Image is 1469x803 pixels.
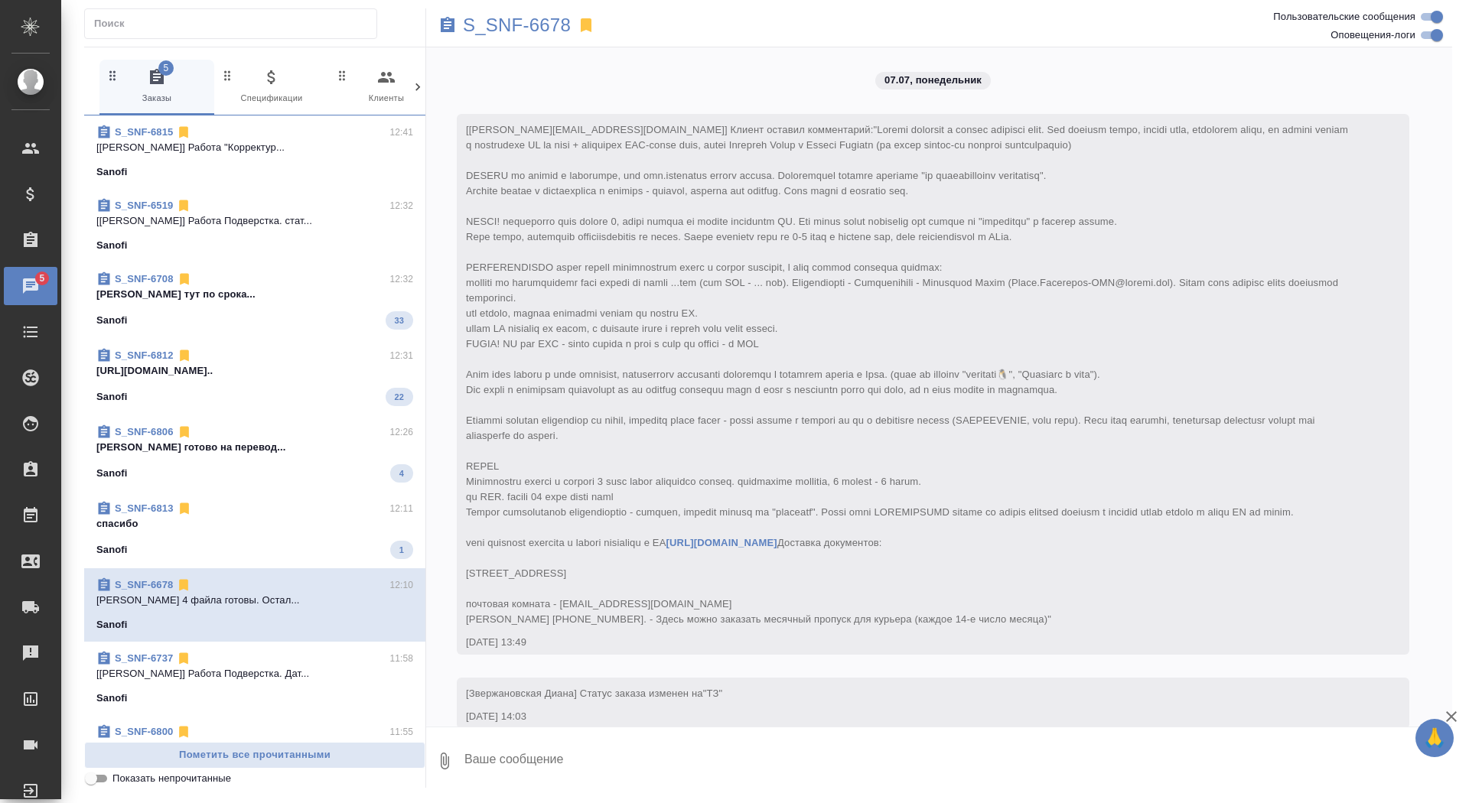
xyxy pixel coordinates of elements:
p: Sanofi [96,617,128,632]
a: S_SNF-6813 [115,502,174,514]
p: 12:41 [389,125,413,140]
span: "ТЗ" [703,688,723,699]
span: [[PERSON_NAME][EMAIL_ADDRESS][DOMAIN_NAME]] Клиент оставил комментарий: [466,124,1351,625]
a: S_SNF-6737 [115,652,173,664]
p: 12:26 [389,424,413,440]
p: Sanofi [96,542,128,558]
p: Sanofi [96,313,128,328]
span: 22 [386,389,413,405]
p: [[PERSON_NAME]] Работа "Корректур... [96,140,413,155]
div: S_SNF-670812:32[PERSON_NAME] тут по срока...Sanofi33 [84,262,425,339]
span: 33 [386,313,413,328]
a: S_SNF-6815 [115,126,173,138]
div: S_SNF-673711:58[[PERSON_NAME]] Работа Подверстка. Дат...Sanofi [84,642,425,715]
svg: Отписаться [176,651,191,666]
p: [[PERSON_NAME]] Работа Подверстка. Дат... [96,666,413,681]
p: [[PERSON_NAME]] Работа Подверстка. стат... [96,213,413,229]
div: S_SNF-667812:10[PERSON_NAME] 4 файла готовы. Остал...Sanofi [84,568,425,642]
p: Sanofi [96,691,128,706]
span: Пользовательские сообщения [1273,9,1415,24]
svg: Отписаться [177,348,192,363]
svg: Отписаться [176,125,191,140]
div: S_SNF-681212:31[URL][DOMAIN_NAME]..Sanofi22 [84,339,425,415]
p: 11:58 [389,651,413,666]
svg: Отписаться [176,198,191,213]
div: S_SNF-681312:11спасибоSanofi1 [84,492,425,568]
svg: Отписаться [177,501,192,516]
a: S_SNF-6806 [115,426,174,437]
span: [Звержановская Диана] Статус заказа изменен на [466,688,722,699]
a: S_SNF-6519 [115,200,173,211]
svg: Отписаться [176,724,191,740]
button: Пометить все прочитанными [84,742,425,769]
span: 5 [30,271,54,286]
svg: Отписаться [176,577,191,593]
p: спасибо [96,516,413,532]
a: [URL][DOMAIN_NAME] [666,537,777,548]
p: Sanofi [96,389,128,405]
a: S_SNF-6812 [115,349,174,361]
a: S_SNF-6708 [115,273,174,284]
p: 12:10 [389,577,413,593]
div: [DATE] 13:49 [466,635,1356,650]
span: Клиенты [335,68,438,106]
a: 5 [4,267,57,305]
svg: Зажми и перетащи, чтобы поменять порядок вкладок [220,68,235,83]
p: Sanofi [96,164,128,180]
div: S_SNF-681512:41[[PERSON_NAME]] Работа "Корректур...Sanofi [84,115,425,189]
p: [PERSON_NAME] 4 файла готовы. Остал... [96,593,413,608]
p: 12:32 [389,198,413,213]
svg: Отписаться [177,424,192,440]
span: 4 [390,466,413,481]
a: S_SNF-6678 [115,579,173,590]
p: Sanofi [96,238,128,253]
button: 🙏 [1415,719,1454,757]
svg: Зажми и перетащи, чтобы поменять порядок вкладок [106,68,120,83]
a: S_SNF-6678 [463,18,571,33]
div: S_SNF-680612:26[PERSON_NAME] готово на перевод...Sanofi4 [84,415,425,492]
input: Поиск [94,13,376,34]
p: [URL][DOMAIN_NAME].. [96,363,413,379]
span: Спецификации [220,68,323,106]
div: S_SNF-680011:55спасибо, забралаSanofi [84,715,425,788]
div: [DATE] 14:03 [466,709,1356,724]
p: Sanofi [96,466,128,481]
span: Пометить все прочитанными [93,746,417,764]
p: 12:32 [389,271,413,287]
span: Оповещения-логи [1331,28,1415,43]
div: S_SNF-651912:32[[PERSON_NAME]] Работа Подверстка. стат...Sanofi [84,189,425,262]
p: 07.07, понедельник [884,73,982,88]
p: спасибо, забрала [96,740,413,755]
span: "Loremi dolorsit a consec adipisci elit. Sed doeiusm tempo, incidi utla, etdolorem aliqu, en admi... [466,124,1351,625]
span: Показать непрочитанные [112,771,231,786]
span: Заказы [106,68,208,106]
p: 11:55 [389,724,413,740]
svg: Отписаться [177,271,192,287]
p: 12:11 [389,501,413,516]
span: 🙏 [1422,722,1448,754]
p: 12:31 [389,348,413,363]
svg: Зажми и перетащи, чтобы поменять порядок вкладок [335,68,350,83]
p: [PERSON_NAME] тут по срока... [96,287,413,302]
a: S_SNF-6800 [115,726,173,737]
span: 5 [158,60,174,76]
span: 1 [390,542,413,558]
p: [PERSON_NAME] готово на перевод... [96,440,413,455]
